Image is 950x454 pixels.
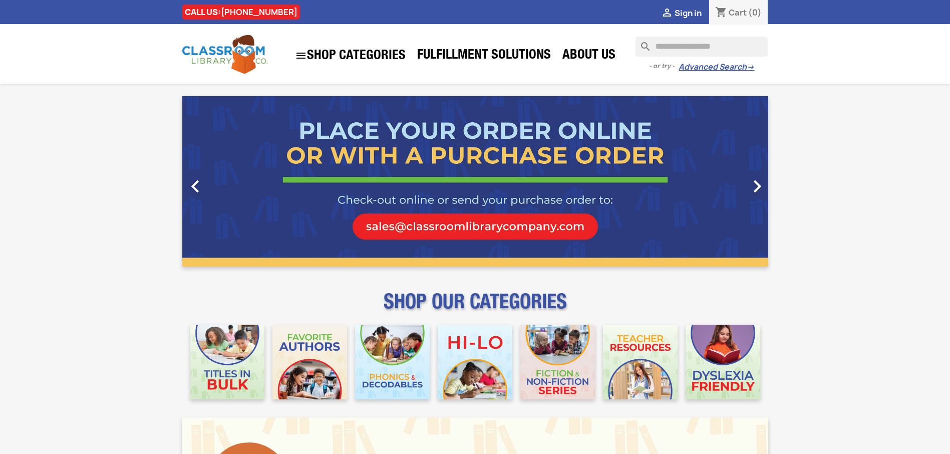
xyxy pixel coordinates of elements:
[221,7,297,18] a: [PHONE_NUMBER]
[438,325,512,399] img: CLC_HiLo_Mobile.jpg
[686,325,760,399] img: CLC_Dyslexia_Mobile.jpg
[745,174,770,199] i: 
[183,174,208,199] i: 
[290,45,411,67] a: SHOP CATEGORIES
[557,46,620,66] a: About Us
[679,62,754,72] a: Advanced Search→
[603,325,678,399] img: CLC_Teacher_Resources_Mobile.jpg
[729,7,747,18] span: Cart
[520,325,595,399] img: CLC_Fiction_Nonfiction_Mobile.jpg
[715,7,727,19] i: shopping_cart
[355,325,430,399] img: CLC_Phonics_And_Decodables_Mobile.jpg
[182,35,267,74] img: Classroom Library Company
[675,8,702,19] span: Sign in
[661,8,702,19] a:  Sign in
[748,7,762,18] span: (0)
[636,37,768,57] input: Search
[295,50,307,62] i: 
[661,8,673,20] i: 
[412,46,556,66] a: Fulfillment Solutions
[182,299,768,317] p: SHOP OUR CATEGORIES
[182,96,270,267] a: Previous
[182,5,300,20] div: CALL US:
[190,325,265,399] img: CLC_Bulk_Mobile.jpg
[272,325,347,399] img: CLC_Favorite_Authors_Mobile.jpg
[182,96,768,267] ul: Carousel container
[747,62,754,72] span: →
[649,61,679,71] span: - or try -
[680,96,768,267] a: Next
[636,37,648,49] i: search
